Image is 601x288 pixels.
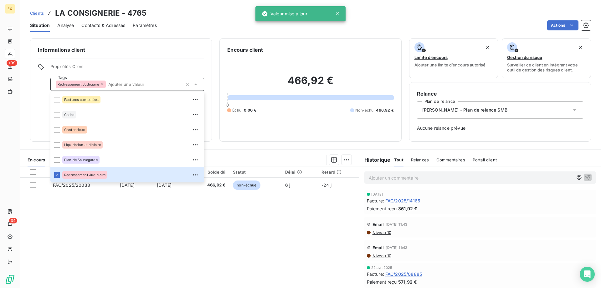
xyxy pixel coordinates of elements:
span: FAC/2025/20033 [53,182,90,188]
span: Facture : [367,271,384,277]
span: Propriétés Client [50,64,204,73]
span: 34 [9,218,17,223]
span: Non-échu [355,107,373,113]
span: Paramètres [133,22,157,29]
span: 466,92 € [194,182,225,188]
h6: Encours client [227,46,263,54]
span: [DATE] 11:43 [386,223,407,226]
span: [DATE] [371,192,383,196]
span: En cours [28,157,45,162]
div: Open Intercom Messenger [580,267,595,282]
span: Email [372,222,384,227]
span: 6 j [285,182,290,188]
span: Ajouter une limite d’encours autorisé [414,62,485,67]
img: Logo LeanPay [5,274,15,284]
span: Surveiller ce client en intégrant votre outil de gestion des risques client. [507,62,586,72]
div: Valeur mise à jour [262,8,307,19]
span: Limite d’encours [414,55,448,60]
span: Cadre [64,113,74,117]
span: Situation [30,22,50,29]
div: EX [5,4,15,14]
span: -24 j [321,182,331,188]
span: Paiement reçu [367,205,397,212]
span: FAC/2025/14165 [385,197,420,204]
input: Ajouter une valeur [106,81,182,87]
span: Contentieux [64,128,85,132]
span: Redressement Judiciaire [64,173,105,177]
h2: 466,92 € [227,74,393,93]
span: Tout [394,157,403,162]
h3: LA CONSIGNERIE - 4765 [55,8,146,19]
span: 466,92 € [376,107,393,113]
span: +99 [7,60,17,66]
div: Retard [321,170,355,175]
span: Portail client [473,157,497,162]
span: Redressement Judiciaire [58,82,99,86]
span: [PERSON_NAME] - Plan de relance SMB [422,107,507,113]
span: [DATE] [120,182,135,188]
span: 0,00 € [244,107,256,113]
span: Relances [411,157,429,162]
span: [DATE] 11:42 [386,246,407,249]
span: Paiement reçu [367,279,397,285]
span: Analyse [57,22,74,29]
h6: Relance [417,90,583,97]
button: Limite d’encoursAjouter une limite d’encours autorisé [409,38,498,78]
span: Plan de Sauvegarde [64,158,98,162]
span: Aucune relance prévue [417,125,583,131]
div: Délai [285,170,314,175]
span: 0 [226,102,229,107]
h6: Historique [359,156,391,164]
span: Échu [232,107,241,113]
span: [DATE] [157,182,172,188]
span: 361,92 € [398,205,417,212]
span: Niveau 10 [372,253,391,258]
div: Statut [233,170,278,175]
span: 22 avr. 2025 [371,266,393,270]
h6: Informations client [38,46,204,54]
button: Actions [547,20,578,30]
span: Gestion du risque [507,55,542,60]
span: Commentaires [436,157,465,162]
span: non-échue [233,181,260,190]
span: Email [372,245,384,250]
a: Clients [30,10,44,16]
span: 571,92 € [398,279,417,285]
span: Factures contestées [64,98,99,102]
button: Gestion du risqueSurveiller ce client en intégrant votre outil de gestion des risques client. [502,38,591,78]
div: Solde dû [194,170,225,175]
span: Clients [30,11,44,16]
span: Liquidation Judiciaire [64,143,101,147]
span: FAC/2025/08885 [385,271,422,277]
span: Facture : [367,197,384,204]
span: Contacts & Adresses [81,22,125,29]
span: Niveau 10 [372,230,391,235]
